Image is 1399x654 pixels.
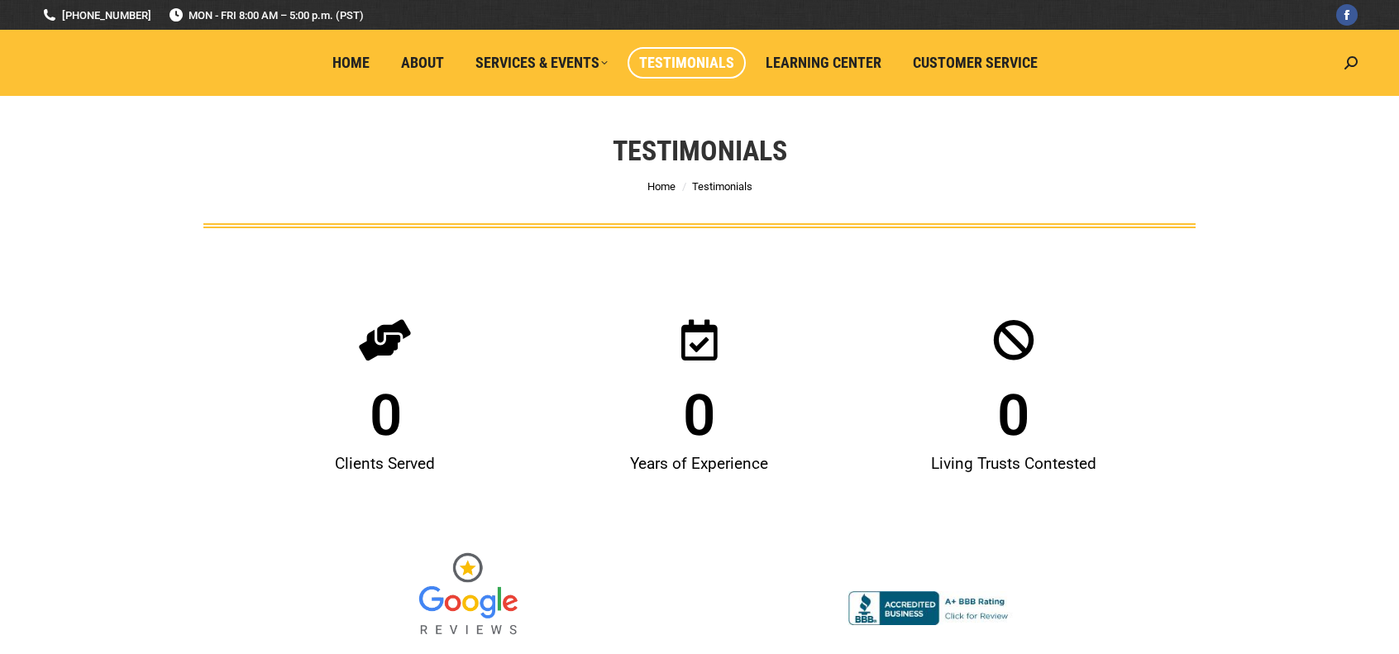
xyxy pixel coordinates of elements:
a: Learning Center [754,47,893,79]
a: Testimonials [628,47,746,79]
a: Home [647,180,676,193]
a: About [389,47,456,79]
span: 0 [370,387,402,444]
div: Years of Experience [551,444,848,484]
span: Services & Events [475,54,608,72]
img: Accredited A+ with Better Business Bureau [848,591,1014,626]
span: Testimonials [639,54,734,72]
a: Home [321,47,381,79]
span: About [401,54,444,72]
span: 0 [683,387,715,444]
a: Customer Service [901,47,1049,79]
div: Clients Served [236,444,534,484]
span: Testimonials [692,180,752,193]
span: MON - FRI 8:00 AM – 5:00 p.m. (PST) [168,7,364,23]
img: Google Reviews [406,542,530,649]
a: Facebook page opens in new window [1336,4,1358,26]
span: 0 [997,387,1029,444]
span: Learning Center [766,54,881,72]
span: Customer Service [913,54,1038,72]
div: Living Trusts Contested [865,444,1163,484]
a: [PHONE_NUMBER] [41,7,151,23]
span: Home [332,54,370,72]
h1: Testimonials [613,132,787,169]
